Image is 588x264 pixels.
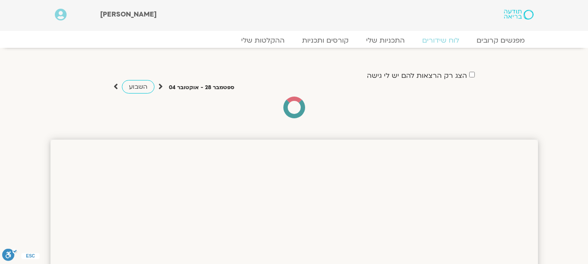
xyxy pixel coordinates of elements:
[413,36,468,45] a: לוח שידורים
[55,36,534,45] nav: Menu
[100,10,157,19] span: [PERSON_NAME]
[357,36,413,45] a: התכניות שלי
[468,36,534,45] a: מפגשים קרובים
[367,72,467,80] label: הצג רק הרצאות להם יש לי גישה
[232,36,293,45] a: ההקלטות שלי
[169,83,234,92] p: ספטמבר 28 - אוקטובר 04
[293,36,357,45] a: קורסים ותכניות
[122,80,155,94] a: השבוע
[129,83,148,91] span: השבוע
